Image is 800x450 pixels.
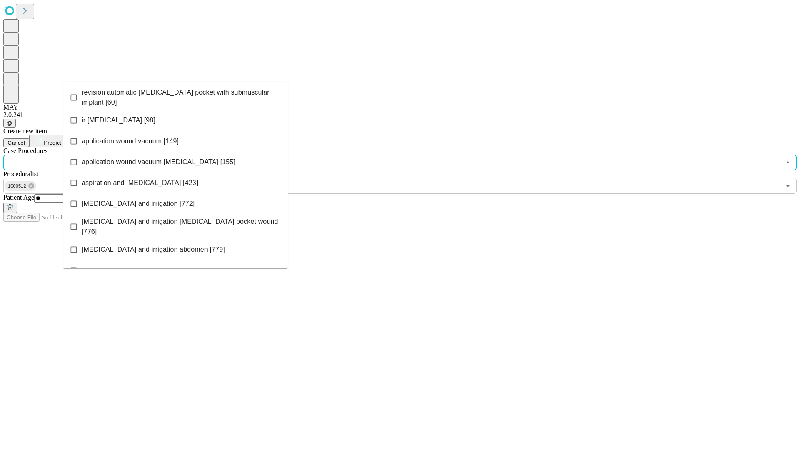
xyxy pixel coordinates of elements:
[5,181,36,191] div: 1000512
[7,120,12,126] span: @
[44,140,61,146] span: Predict
[782,157,794,168] button: Close
[3,147,47,154] span: Scheduled Procedure
[82,199,195,209] span: [MEDICAL_DATA] and irrigation [772]
[82,87,281,107] span: revision automatic [MEDICAL_DATA] pocket with submuscular implant [60]
[82,115,155,125] span: ir [MEDICAL_DATA] [98]
[7,140,25,146] span: Cancel
[82,157,235,167] span: application wound vacuum [MEDICAL_DATA] [155]
[782,180,794,192] button: Open
[5,181,30,191] span: 1000512
[82,245,225,255] span: [MEDICAL_DATA] and irrigation abdomen [779]
[3,111,797,119] div: 2.0.241
[29,135,67,147] button: Predict
[3,138,29,147] button: Cancel
[3,194,34,201] span: Patient Age
[82,265,165,275] span: wound vac placement [784]
[3,170,38,177] span: Proceduralist
[82,136,179,146] span: application wound vacuum [149]
[3,127,47,135] span: Create new item
[82,217,281,237] span: [MEDICAL_DATA] and irrigation [MEDICAL_DATA] pocket wound [776]
[3,119,16,127] button: @
[3,104,797,111] div: MAY
[82,178,198,188] span: aspiration and [MEDICAL_DATA] [423]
